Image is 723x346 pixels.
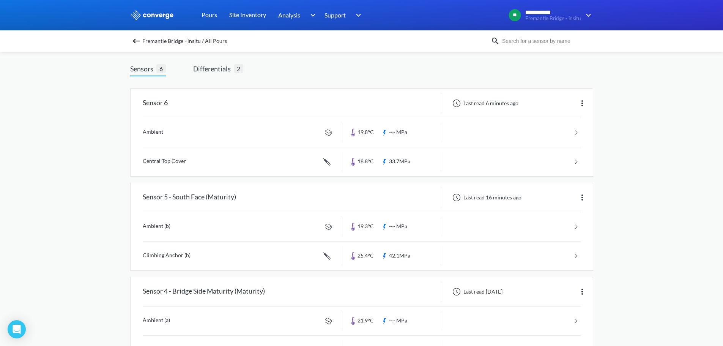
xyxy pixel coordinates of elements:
[500,37,592,45] input: Search for a sensor by name
[143,188,236,207] div: Sensor 5 - South Face (Maturity)
[130,10,174,20] img: logo_ewhite.svg
[578,193,587,202] img: more.svg
[278,10,300,20] span: Analysis
[448,193,524,202] div: Last read 16 minutes ago
[525,16,581,21] span: Fremantle Bridge - insitu
[491,36,500,46] img: icon-search.svg
[143,93,168,113] div: Sensor 6
[324,10,346,20] span: Support
[578,287,587,296] img: more.svg
[142,36,227,46] span: Fremantle Bridge - insitu / All Pours
[156,64,166,73] span: 6
[448,99,521,108] div: Last read 6 minutes ago
[132,36,141,46] img: backspace.svg
[578,99,587,108] img: more.svg
[234,64,243,73] span: 2
[130,63,156,74] span: Sensors
[305,11,317,20] img: downArrow.svg
[8,320,26,338] div: Open Intercom Messenger
[448,287,505,296] div: Last read [DATE]
[193,63,234,74] span: Differentials
[143,282,265,302] div: Sensor 4 - Bridge Side Maturity (Maturity)
[351,11,363,20] img: downArrow.svg
[581,11,593,20] img: downArrow.svg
